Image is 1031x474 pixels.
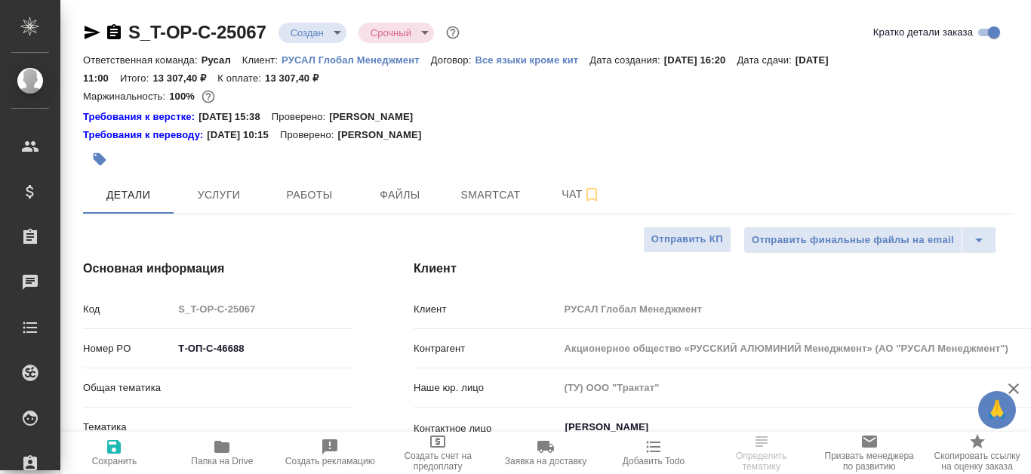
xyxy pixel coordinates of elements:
[83,128,207,143] div: Нажми, чтобы открыть папку с инструкцией
[83,54,202,66] p: Ответственная команда:
[83,260,353,278] h4: Основная информация
[273,186,346,205] span: Работы
[120,72,152,84] p: Итого:
[366,26,416,39] button: Срочный
[207,128,280,143] p: [DATE] 10:15
[191,456,253,466] span: Папка на Drive
[83,341,173,356] p: Номер PO
[329,109,424,125] p: [PERSON_NAME]
[359,23,434,43] div: Создан
[716,451,806,472] span: Определить тематику
[60,432,168,474] button: Сохранить
[83,109,199,125] div: Нажми, чтобы открыть папку с инструкцией
[173,375,353,401] div: ​
[128,22,266,42] a: S_T-OP-C-25067
[664,54,737,66] p: [DATE] 16:20
[276,432,384,474] button: Создать рекламацию
[752,232,954,249] span: Отправить финальные файлы на email
[92,456,137,466] span: Сохранить
[280,128,338,143] p: Проверено:
[286,26,328,39] button: Создан
[152,72,217,84] p: 13 307,40 ₽
[83,143,116,176] button: Добавить тэг
[623,456,685,466] span: Добавить Todo
[364,186,436,205] span: Файлы
[83,91,169,102] p: Маржинальность:
[337,128,432,143] p: [PERSON_NAME]
[414,302,559,317] p: Клиент
[282,53,431,66] a: РУСАЛ Глобал Менеджмент
[242,54,282,66] p: Клиент:
[414,341,559,356] p: Контрагент
[651,231,723,248] span: Отправить КП
[265,72,330,84] p: 13 307,40 ₽
[873,25,973,40] span: Кратко детали заказа
[173,337,353,359] input: ✎ Введи что-нибудь
[475,54,589,66] p: Все языки кроме кит
[737,54,795,66] p: Дата сдачи:
[824,451,914,472] span: Призвать менеджера по развитию
[83,380,173,396] p: Общая тематика
[83,23,101,42] button: Скопировать ссылку для ЯМессенджера
[92,186,165,205] span: Детали
[83,420,173,435] p: Тематика
[393,451,483,472] span: Создать счет на предоплату
[384,432,492,474] button: Создать счет на предоплату
[443,23,463,42] button: Доп статусы указывают на важность/срочность заказа
[414,380,559,396] p: Наше юр. лицо
[923,432,1031,474] button: Скопировать ссылку на оценку заказа
[173,414,353,440] div: ​
[83,109,199,125] a: Требования к верстке:
[589,54,663,66] p: Дата создания:
[83,128,207,143] a: Требования к переводу:
[414,421,559,436] p: Контактное лицо
[217,72,265,84] p: К оплате:
[414,260,1014,278] h4: Клиент
[475,53,589,66] a: Все языки кроме кит
[505,456,586,466] span: Заявка на доставку
[492,432,600,474] button: Заявка на доставку
[202,54,242,66] p: Русал
[932,451,1022,472] span: Скопировать ссылку на оценку заказа
[454,186,527,205] span: Smartcat
[984,394,1010,426] span: 🙏
[431,54,475,66] p: Договор:
[643,226,731,253] button: Отправить КП
[199,109,272,125] p: [DATE] 15:38
[105,23,123,42] button: Скопировать ссылку
[285,456,375,466] span: Создать рекламацию
[183,186,255,205] span: Услуги
[978,391,1016,429] button: 🙏
[743,226,962,254] button: Отправить финальные файлы на email
[545,185,617,204] span: Чат
[282,54,431,66] p: РУСАЛ Глобал Менеджмент
[707,432,815,474] button: Определить тематику
[743,226,996,254] div: split button
[599,432,707,474] button: Добавить Todo
[815,432,923,474] button: Призвать менеджера по развитию
[272,109,330,125] p: Проверено:
[279,23,346,43] div: Создан
[199,87,218,106] button: 0.00 RUB;
[173,298,353,320] input: Пустое поле
[169,91,199,102] p: 100%
[83,302,173,317] p: Код
[168,432,276,474] button: Папка на Drive
[583,186,601,204] svg: Подписаться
